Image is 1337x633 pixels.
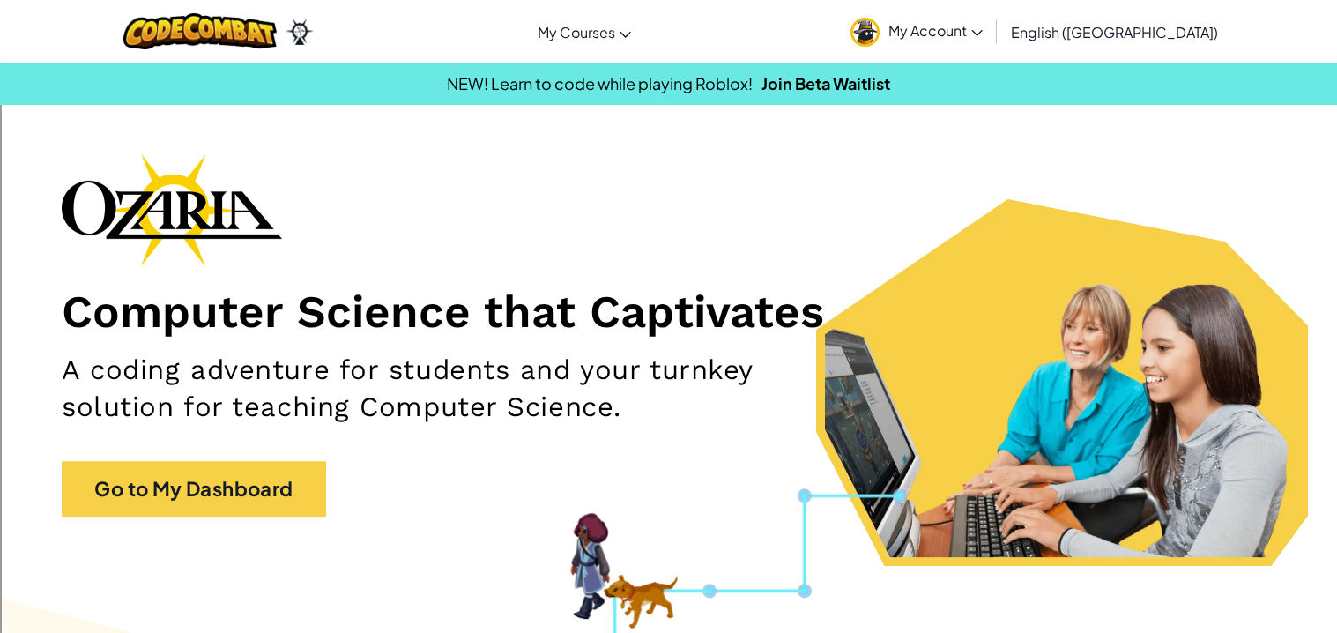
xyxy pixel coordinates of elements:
img: Ozaria [286,19,314,45]
h2: A coding adventure for students and your turnkey solution for teaching Computer Science. [62,352,875,426]
a: English ([GEOGRAPHIC_DATA]) [1002,8,1227,56]
img: Ozaria branding logo [62,153,282,266]
h1: Computer Science that Captivates [62,284,1275,339]
img: CodeCombat logo [123,13,278,49]
a: My Courses [529,8,640,56]
img: avatar [850,18,880,47]
a: My Account [842,4,992,59]
span: NEW! Learn to code while playing Roblox! [447,73,753,93]
span: My Courses [538,23,615,41]
a: Join Beta Waitlist [761,73,890,93]
span: My Account [888,21,983,40]
a: Go to My Dashboard [62,461,326,517]
span: English ([GEOGRAPHIC_DATA]) [1011,23,1218,41]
